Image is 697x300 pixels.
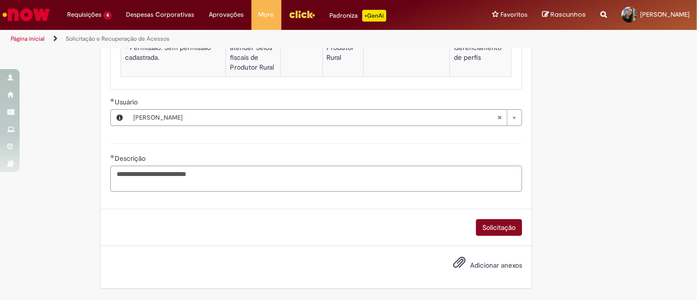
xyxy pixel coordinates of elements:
[126,10,195,20] span: Despesas Corporativas
[225,29,280,76] td: Grupo para atender Selos fiscais de Produtor Rural
[103,11,112,20] span: 4
[449,29,511,76] td: TAX - Gerenciamento de perfis
[470,261,522,270] span: Adicionar anexos
[450,253,468,276] button: Adicionar anexos
[115,154,148,163] span: Descrição
[110,98,115,102] span: Obrigatório Preenchido
[330,10,386,22] div: Padroniza
[1,5,51,25] img: ServiceNow
[133,110,497,125] span: [PERSON_NAME]
[362,10,386,22] p: +GenAi
[550,10,586,19] span: Rascunhos
[128,110,522,125] a: [PERSON_NAME]Limpar campo Usuário
[323,29,363,76] td: Selos - Produtor Rural
[67,10,101,20] span: Requisições
[115,98,140,106] span: Usuário
[209,10,244,20] span: Aprovações
[11,35,45,43] a: Página inicial
[542,10,586,20] a: Rascunhos
[110,166,522,192] textarea: Descrição
[7,30,457,48] ul: Trilhas de página
[289,7,315,22] img: click_logo_yellow_360x200.png
[476,219,522,236] button: Solicitação
[111,110,128,125] button: Usuário, Visualizar este registro Luciana Mendonca
[640,10,690,19] span: [PERSON_NAME]
[110,154,115,158] span: Obrigatório Preenchido
[121,29,225,76] td: Role: x_mdbda_tax_selo.analyst - Permissão: Sem permissão cadastrada.
[500,10,527,20] span: Favoritos
[66,35,170,43] a: Solicitação e Recuperação de Acessos
[492,110,507,125] abbr: Limpar campo Usuário
[259,10,274,20] span: More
